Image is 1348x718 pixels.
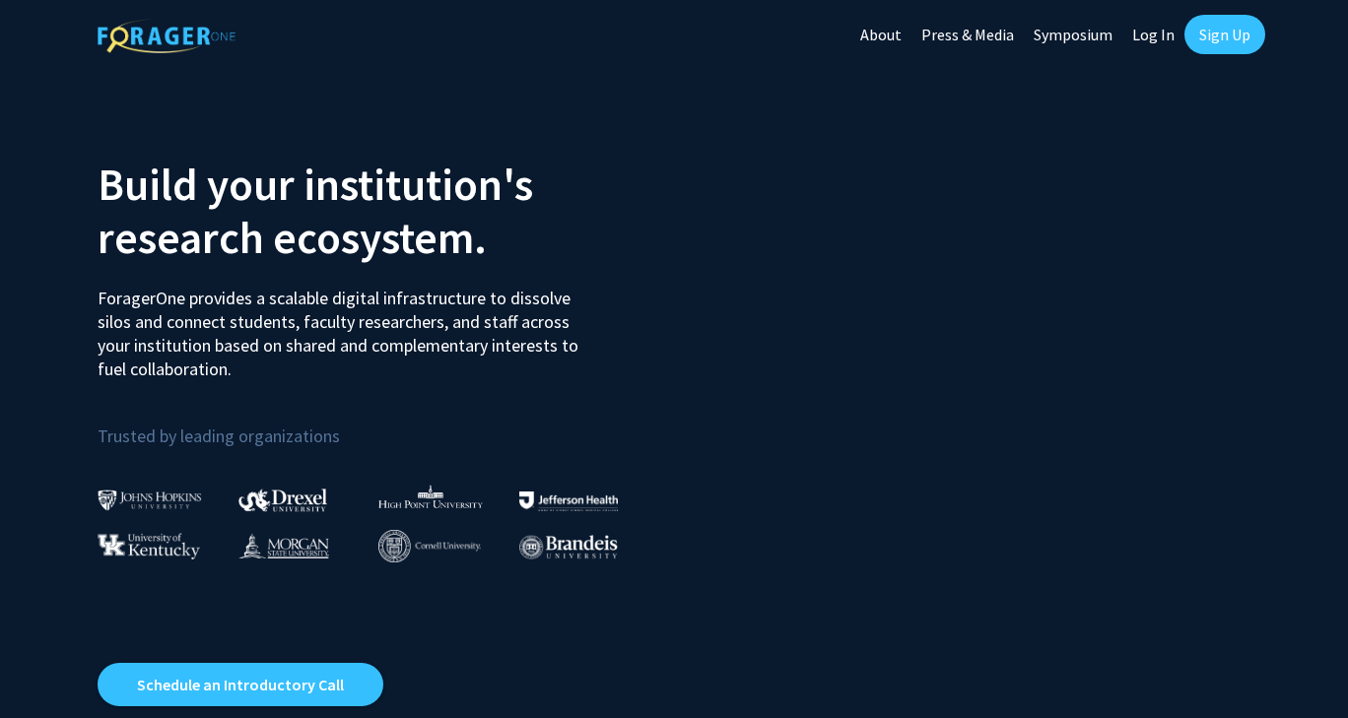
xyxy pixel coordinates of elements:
[1184,15,1265,54] a: Sign Up
[238,489,327,511] img: Drexel University
[98,397,659,451] p: Trusted by leading organizations
[519,535,618,559] img: Brandeis University
[98,490,202,510] img: Johns Hopkins University
[98,533,200,559] img: University of Kentucky
[98,272,592,381] p: ForagerOne provides a scalable digital infrastructure to dissolve silos and connect students, fac...
[519,491,618,510] img: Thomas Jefferson University
[98,663,383,706] a: Opens in a new tab
[378,485,483,508] img: High Point University
[238,533,329,558] img: Morgan State University
[98,19,236,53] img: ForagerOne Logo
[378,530,481,562] img: Cornell University
[98,158,659,264] h2: Build your institution's research ecosystem.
